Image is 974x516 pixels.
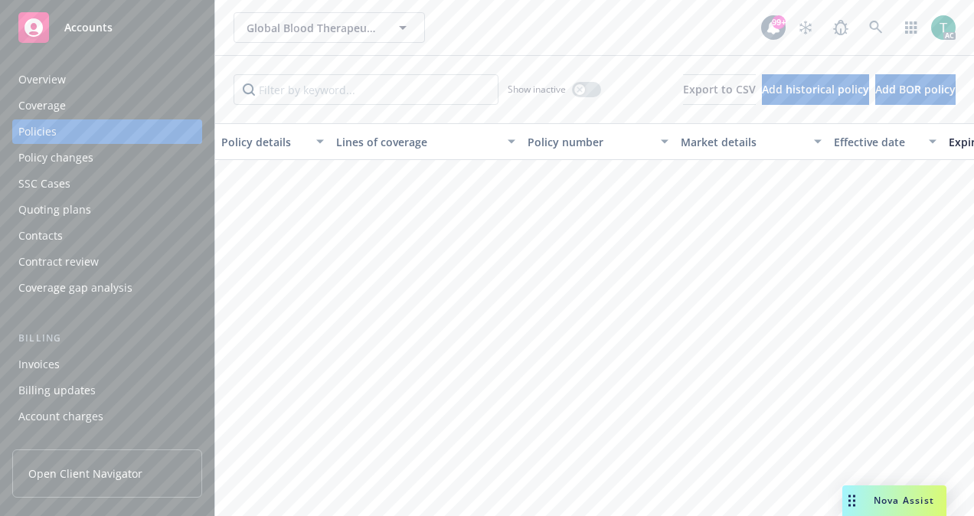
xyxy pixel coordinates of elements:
a: Contacts [12,224,202,248]
span: Accounts [64,21,113,34]
a: Search [861,12,891,43]
input: Filter by keyword... [234,74,498,105]
div: Policy details [221,134,307,150]
div: Drag to move [842,485,861,516]
a: Overview [12,67,202,92]
img: photo [931,15,956,40]
div: Contract review [18,250,99,274]
button: Policy number [521,123,675,160]
span: Add BOR policy [875,82,956,96]
span: Open Client Navigator [28,465,142,482]
a: Contract review [12,250,202,274]
a: Installment plans [12,430,202,455]
a: Account charges [12,404,202,429]
a: Switch app [896,12,927,43]
a: Accounts [12,6,202,49]
div: Contacts [18,224,63,248]
a: Invoices [12,352,202,377]
div: Policy number [528,134,652,150]
a: Coverage gap analysis [12,276,202,300]
span: Show inactive [508,83,566,96]
div: Coverage gap analysis [18,276,132,300]
a: Stop snowing [790,12,821,43]
a: Coverage [12,93,202,118]
span: Nova Assist [874,494,934,507]
button: Lines of coverage [330,123,521,160]
div: Coverage [18,93,66,118]
div: Policies [18,119,57,144]
span: Export to CSV [683,82,756,96]
a: SSC Cases [12,171,202,196]
button: Global Blood Therapeutics, Inc. [234,12,425,43]
div: Billing [12,331,202,346]
span: Add historical policy [762,82,869,96]
button: Nova Assist [842,485,946,516]
div: SSC Cases [18,171,70,196]
button: Add BOR policy [875,74,956,105]
button: Policy details [215,123,330,160]
a: Billing updates [12,378,202,403]
div: Account charges [18,404,103,429]
button: Export to CSV [683,74,756,105]
div: Market details [681,134,805,150]
div: Billing updates [18,378,96,403]
a: Policy changes [12,145,202,170]
a: Policies [12,119,202,144]
div: 99+ [772,15,786,29]
div: Effective date [834,134,920,150]
div: Lines of coverage [336,134,498,150]
a: Report a Bug [825,12,856,43]
span: Global Blood Therapeutics, Inc. [247,20,379,36]
button: Market details [675,123,828,160]
a: Quoting plans [12,198,202,222]
div: Installment plans [18,430,108,455]
div: Quoting plans [18,198,91,222]
button: Effective date [828,123,943,160]
button: Add historical policy [762,74,869,105]
div: Policy changes [18,145,93,170]
div: Invoices [18,352,60,377]
div: Overview [18,67,66,92]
